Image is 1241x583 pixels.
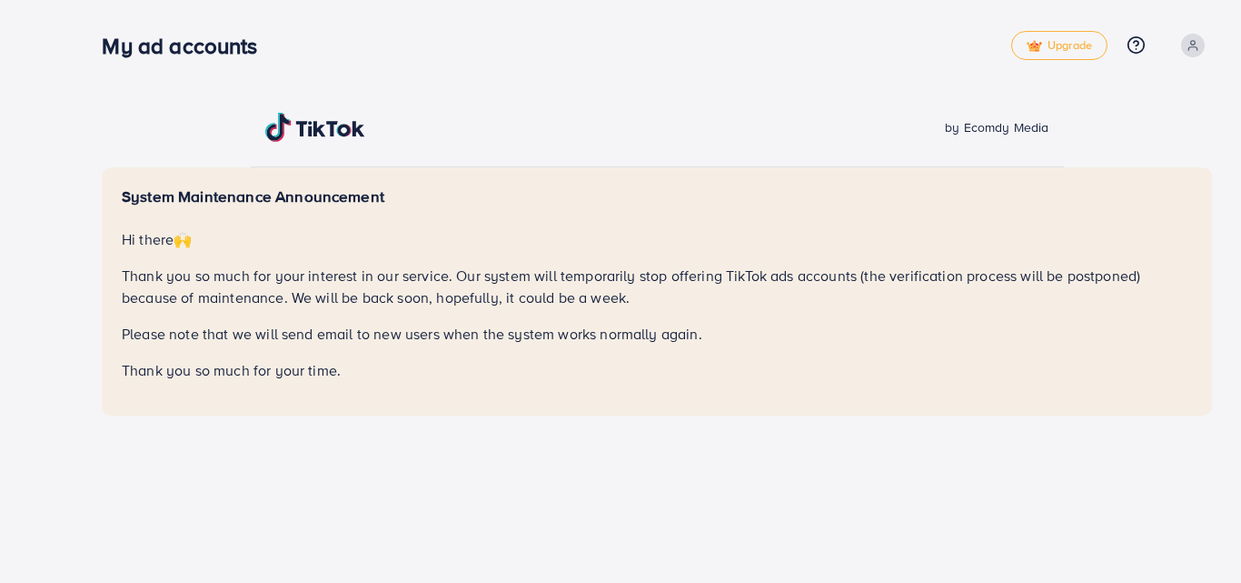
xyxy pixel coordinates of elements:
[122,323,1192,345] p: Please note that we will send email to new users when the system works normally again.
[122,265,1192,308] p: Thank you so much for your interest in our service. Our system will temporarily stop offering Tik...
[945,118,1048,136] span: by Ecomdy Media
[1027,40,1042,53] img: tick
[102,33,272,59] h3: My ad accounts
[122,359,1192,381] p: Thank you so much for your time.
[1011,31,1107,60] a: tickUpgrade
[265,113,365,142] img: TikTok
[122,187,1192,206] h5: System Maintenance Announcement
[1027,39,1092,53] span: Upgrade
[122,228,1192,250] p: Hi there
[174,229,192,249] span: 🙌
